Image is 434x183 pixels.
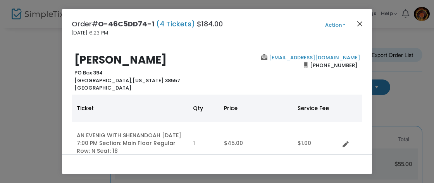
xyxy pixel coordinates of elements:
b: [PERSON_NAME] [74,52,167,67]
a: [EMAIL_ADDRESS][DOMAIN_NAME] [267,54,360,61]
td: AN EVENIG WITH SHENANDOAH [DATE] 7:00 PM Section: Main Floor Regular Row: N Seat: 18 [72,122,188,165]
th: Service Fee [293,95,339,122]
th: Qty [188,95,219,122]
td: 1 [188,122,219,165]
td: $45.00 [219,122,293,165]
th: Price [219,95,293,122]
td: $1.00 [293,122,339,165]
span: [DATE] 6:23 PM [72,29,108,37]
span: (4 Tickets) [154,19,197,29]
h4: Order# $184.00 [72,19,223,29]
span: O-46C5DD74-1 [98,19,154,29]
th: Ticket [72,95,188,122]
b: PO Box 394 [US_STATE] 38557 [GEOGRAPHIC_DATA] [74,69,180,91]
span: [PHONE_NUMBER] [308,59,360,71]
button: Close [355,19,365,29]
button: Action [312,21,358,29]
span: [GEOGRAPHIC_DATA], [74,77,133,84]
